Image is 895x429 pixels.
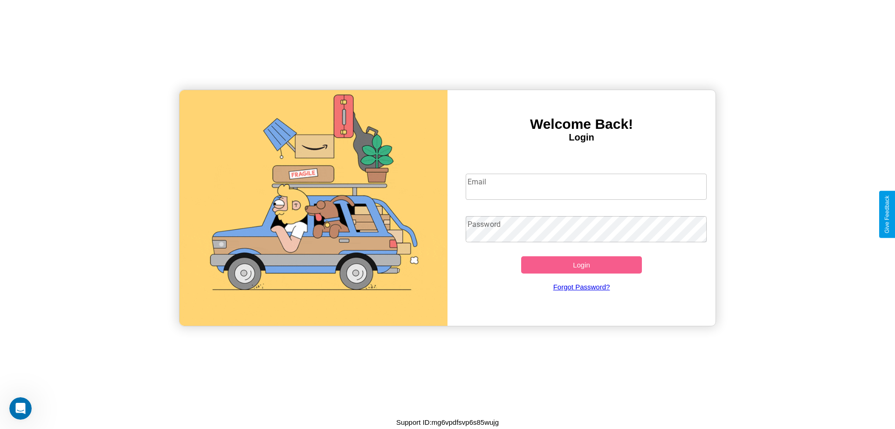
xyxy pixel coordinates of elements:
div: Give Feedback [884,196,890,233]
p: Support ID: mg6vpdfsvp6s85wujg [396,416,499,429]
h3: Welcome Back! [447,116,716,132]
button: Login [521,256,642,274]
img: gif [179,90,447,326]
h4: Login [447,132,716,143]
iframe: Intercom live chat [9,397,32,420]
a: Forgot Password? [461,274,702,300]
